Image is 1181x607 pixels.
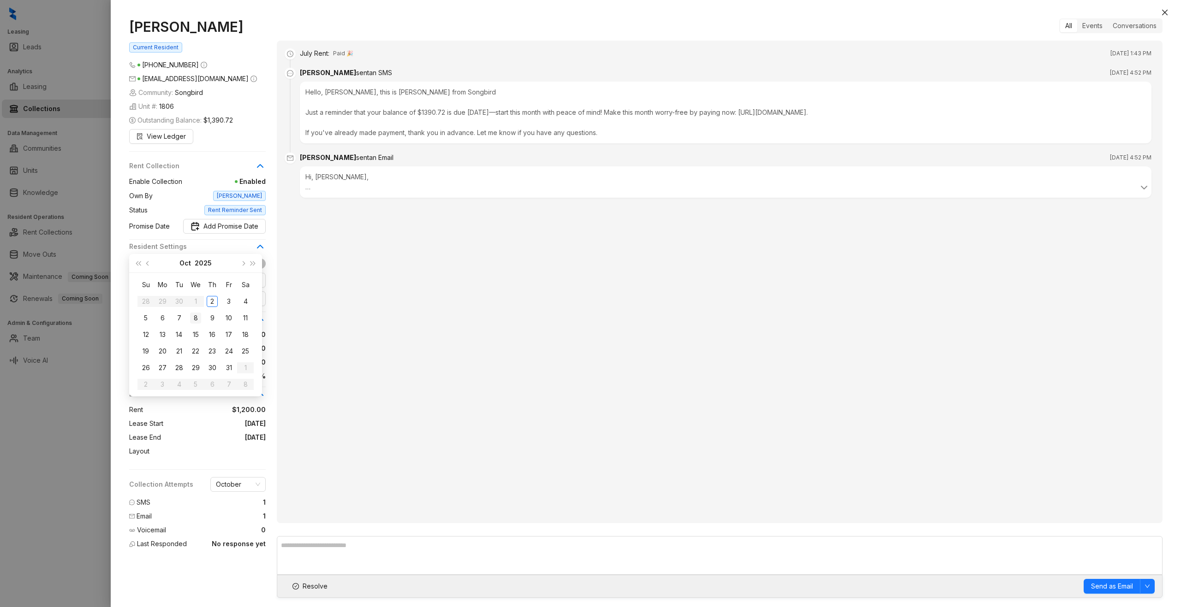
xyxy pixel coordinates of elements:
td: 2025-11-04 [171,376,187,393]
div: 7 [173,312,185,324]
span: Layout [129,446,149,456]
span: mail [285,153,296,164]
span: Send as Email [1091,581,1133,591]
span: Last Responded [137,539,187,549]
span: Status [129,205,148,215]
span: [DATE] 4:52 PM [1110,153,1151,162]
span: Songbird [175,88,203,98]
td: 2025-09-29 [154,293,171,310]
span: Voicemail [137,525,166,535]
div: 1 [190,296,201,307]
button: next-year [238,254,248,272]
button: View Ledger [129,129,193,144]
span: sent an Email [356,153,394,161]
td: 2025-10-10 [221,310,237,326]
img: building-icon [129,103,137,110]
span: info-circle [251,76,257,82]
div: 19 [140,346,151,357]
span: [DATE] 4:52 PM [1110,68,1151,77]
td: 2025-10-13 [154,326,171,343]
div: 6 [207,379,218,390]
td: 2025-10-30 [204,359,221,376]
th: We [187,277,204,293]
div: Resident Settings [129,242,266,257]
td: 2025-10-15 [187,326,204,343]
span: Email [137,511,152,521]
td: 2025-11-03 [154,376,171,393]
span: info-circle [201,62,207,68]
div: 4 [173,379,185,390]
div: [PERSON_NAME] [300,68,392,78]
span: check-circle [292,583,299,589]
td: 2025-11-05 [187,376,204,393]
td: 2025-10-02 [204,293,221,310]
td: 2025-10-23 [204,343,221,359]
td: 2025-10-28 [171,359,187,376]
span: message [129,500,135,505]
div: 5 [190,379,201,390]
div: 8 [190,312,201,324]
td: 2025-10-18 [237,326,254,343]
span: mail [129,76,136,82]
span: [DATE] [163,418,266,429]
div: Hello, [PERSON_NAME], this is [PERSON_NAME] from Songbird Just a reminder that your balance of $1... [300,82,1151,143]
div: 28 [140,296,151,307]
button: Send as Email [1084,579,1140,594]
div: 31 [223,362,234,373]
td: 2025-10-09 [204,310,221,326]
img: Voicemail Icon [129,527,135,533]
span: [EMAIL_ADDRESS][DOMAIN_NAME] [142,75,249,83]
td: 2025-10-01 [187,293,204,310]
td: 2025-10-22 [187,343,204,359]
div: 27 [157,362,168,373]
td: 2025-10-14 [171,326,187,343]
th: Sa [237,277,254,293]
span: sent an SMS [356,69,392,77]
div: 15 [190,329,201,340]
div: All [1060,19,1077,32]
div: Lease Details [129,389,266,405]
span: Add Promise Date [203,221,258,231]
div: 8 [240,379,251,390]
div: 5 [140,312,151,324]
button: super-prev-year [133,254,143,272]
td: 2025-10-31 [221,359,237,376]
span: [DATE] 1:43 PM [1110,49,1151,58]
div: 22 [190,346,201,357]
td: 2025-10-17 [221,326,237,343]
td: 2025-10-27 [154,359,171,376]
td: 2025-10-03 [221,293,237,310]
h1: [PERSON_NAME] [129,18,266,35]
div: 18 [240,329,251,340]
span: Enabled [182,177,266,187]
div: segmented control [1059,18,1163,33]
div: 28 [173,362,185,373]
div: 3 [223,296,234,307]
span: Community: [129,88,203,98]
div: Events [1077,19,1108,32]
div: 11 [240,312,251,324]
span: Rent Reminder Sent [204,205,266,215]
img: Last Responded Icon [129,541,135,547]
button: year panel [195,254,212,272]
div: July Rent : [300,48,329,59]
div: 1 [240,362,251,373]
th: Mo [154,277,171,293]
td: 2025-10-07 [171,310,187,326]
div: Rent Collection [129,161,266,177]
span: View Ledger [147,131,186,141]
td: 2025-10-04 [237,293,254,310]
div: 13 [157,329,168,340]
span: [PHONE_NUMBER] [142,61,199,69]
button: Promise DateAdd Promise Date [183,219,266,234]
td: 2025-09-30 [171,293,187,310]
span: down [1145,583,1150,589]
td: 2025-11-01 [237,359,254,376]
span: Own By [129,191,153,201]
span: [PERSON_NAME] [213,191,266,201]
span: Rent [129,405,143,415]
div: [PERSON_NAME] [300,153,394,163]
span: Resolve [303,581,328,591]
button: super-next-year [248,254,258,272]
img: Promise Date [191,222,200,231]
